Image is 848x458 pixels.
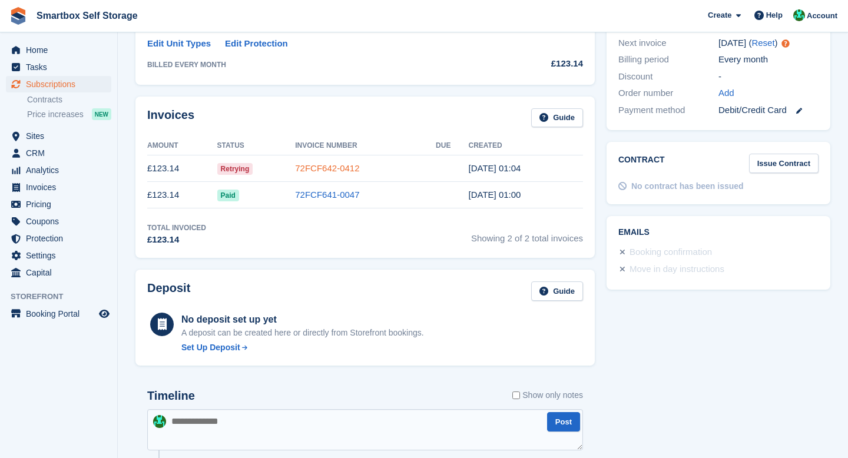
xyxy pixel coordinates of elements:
span: Paid [217,190,239,201]
h2: Invoices [147,108,194,128]
td: £123.14 [147,155,217,182]
div: Discount [618,70,718,84]
div: Billing period [618,53,718,67]
div: Move in day instructions [630,263,724,277]
th: Amount [147,137,217,155]
span: Settings [26,247,97,264]
span: Booking Portal [26,306,97,322]
span: Price increases [27,109,84,120]
label: Show only notes [512,389,583,401]
span: Showing 2 of 2 total invoices [471,223,583,247]
a: Guide [531,108,583,128]
th: Status [217,137,296,155]
div: - [718,70,819,84]
th: Due [436,137,468,155]
a: 72FCF641-0047 [295,190,359,200]
a: menu [6,179,111,195]
div: BILLED EVERY MONTH [147,59,502,70]
div: Booking confirmation [630,245,712,260]
a: Add [718,87,734,100]
div: Set Up Deposit [181,341,240,354]
a: Smartbox Self Storage [32,6,143,25]
a: Price increases NEW [27,108,111,121]
th: Invoice Number [295,137,436,155]
a: menu [6,306,111,322]
span: Protection [26,230,97,247]
span: Storefront [11,291,117,303]
span: Analytics [26,162,97,178]
a: menu [6,264,111,281]
img: Elinor Shepherd [153,415,166,428]
div: Every month [718,53,819,67]
div: £123.14 [147,233,206,247]
h2: Deposit [147,281,190,301]
h2: Emails [618,228,819,237]
a: menu [6,230,111,247]
a: menu [6,42,111,58]
time: 2025-08-25 00:04:29 UTC [469,163,521,173]
div: Total Invoiced [147,223,206,233]
span: Account [807,10,837,22]
a: menu [6,128,111,144]
span: Help [766,9,783,21]
a: menu [6,76,111,92]
div: Order number [618,87,718,100]
time: 2025-07-25 00:00:09 UTC [469,190,521,200]
p: A deposit can be created here or directly from Storefront bookings. [181,327,424,339]
div: £123.14 [502,57,583,71]
a: Set Up Deposit [181,341,424,354]
a: Preview store [97,307,111,321]
a: menu [6,196,111,213]
a: menu [6,145,111,161]
div: Payment method [618,104,718,117]
a: menu [6,247,111,264]
h2: Timeline [147,389,195,403]
a: Issue Contract [749,154,819,173]
img: stora-icon-8386f47178a22dfd0bd8f6a31ec36ba5ce8667c1dd55bd0f319d3a0aa187defe.svg [9,7,27,25]
button: Post [547,412,580,432]
h2: Contract [618,154,665,173]
div: NEW [92,108,111,120]
img: Elinor Shepherd [793,9,805,21]
div: [DATE] ( ) [718,36,819,50]
span: Home [26,42,97,58]
a: 72FCF642-0412 [295,163,359,173]
input: Show only notes [512,389,520,401]
div: No contract has been issued [631,180,744,193]
div: Tooltip anchor [780,38,791,49]
a: menu [6,213,111,230]
a: menu [6,162,111,178]
a: Edit Protection [225,37,288,51]
span: Sites [26,128,97,144]
span: Tasks [26,59,97,75]
th: Created [469,137,583,155]
span: Coupons [26,213,97,230]
a: Guide [531,281,583,301]
span: Pricing [26,196,97,213]
a: Contracts [27,94,111,105]
span: Subscriptions [26,76,97,92]
a: Reset [751,38,774,48]
span: Invoices [26,179,97,195]
span: Capital [26,264,97,281]
div: No deposit set up yet [181,313,424,327]
div: Next invoice [618,36,718,50]
span: Retrying [217,163,253,175]
td: £123.14 [147,182,217,208]
div: Debit/Credit Card [718,104,819,117]
a: Edit Unit Types [147,37,211,51]
a: menu [6,59,111,75]
span: Create [708,9,731,21]
span: CRM [26,145,97,161]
